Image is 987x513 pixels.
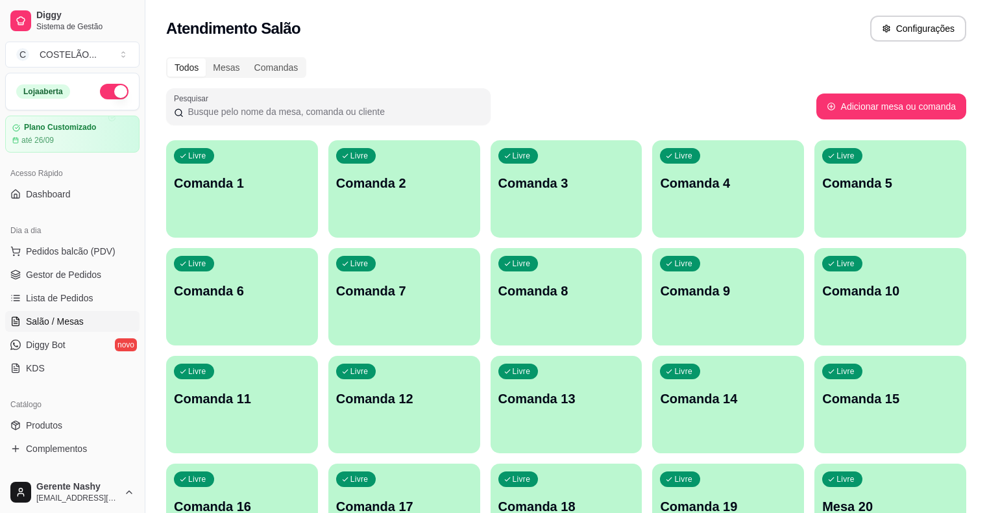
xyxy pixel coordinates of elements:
[26,292,93,305] span: Lista de Pedidos
[336,174,472,192] p: Comanda 2
[513,151,531,161] p: Livre
[674,366,692,377] p: Livre
[652,140,804,238] button: LivreComanda 4
[674,258,692,269] p: Livre
[814,356,966,453] button: LivreComanda 15
[350,151,369,161] p: Livre
[5,184,140,205] a: Dashboard
[16,84,70,99] div: Loja aberta
[5,358,140,379] a: KDS
[5,288,140,308] a: Lista de Pedidos
[822,282,958,300] p: Comanda 10
[498,282,635,300] p: Comanda 8
[491,356,642,453] button: LivreComanda 13
[26,362,45,375] span: KDS
[5,220,140,241] div: Dia a dia
[498,390,635,408] p: Comanda 13
[5,311,140,332] a: Salão / Mesas
[5,334,140,355] a: Diggy Botnovo
[5,241,140,262] button: Pedidos balcão (PDV)
[652,356,804,453] button: LivreComanda 14
[206,58,247,77] div: Mesas
[174,174,310,192] p: Comanda 1
[26,442,87,455] span: Complementos
[836,151,855,161] p: Livre
[40,48,97,61] div: COSTELÃO ...
[5,163,140,184] div: Acesso Rápido
[660,174,796,192] p: Comanda 4
[174,390,310,408] p: Comanda 11
[247,58,306,77] div: Comandas
[26,245,116,258] span: Pedidos balcão (PDV)
[5,415,140,436] a: Produtos
[16,48,29,61] span: C
[513,474,531,484] p: Livre
[491,248,642,345] button: LivreComanda 8
[870,16,966,42] button: Configurações
[184,105,483,118] input: Pesquisar
[491,140,642,238] button: LivreComanda 3
[836,366,855,377] p: Livre
[814,140,966,238] button: LivreComanda 5
[350,258,369,269] p: Livre
[350,474,369,484] p: Livre
[822,174,958,192] p: Comanda 5
[660,282,796,300] p: Comanda 9
[652,248,804,345] button: LivreComanda 9
[174,93,213,104] label: Pesquisar
[24,123,96,132] article: Plano Customizado
[26,268,101,281] span: Gestor de Pedidos
[822,390,958,408] p: Comanda 15
[166,140,318,238] button: LivreComanda 1
[36,481,119,493] span: Gerente Nashy
[26,419,62,432] span: Produtos
[188,151,206,161] p: Livre
[166,248,318,345] button: LivreComanda 6
[5,394,140,415] div: Catálogo
[328,356,480,453] button: LivreComanda 12
[174,282,310,300] p: Comanda 6
[816,94,966,119] button: Adicionar mesa ou comanda
[167,58,206,77] div: Todos
[5,5,140,36] a: DiggySistema de Gestão
[100,84,128,99] button: Alterar Status
[5,477,140,508] button: Gerente Nashy[EMAIL_ADDRESS][DOMAIN_NAME]
[328,140,480,238] button: LivreComanda 2
[674,151,692,161] p: Livre
[21,135,54,145] article: até 26/09
[188,474,206,484] p: Livre
[350,366,369,377] p: Livre
[814,248,966,345] button: LivreComanda 10
[36,10,134,21] span: Diggy
[836,474,855,484] p: Livre
[36,21,134,32] span: Sistema de Gestão
[5,116,140,153] a: Plano Customizadoaté 26/09
[188,366,206,377] p: Livre
[26,188,71,201] span: Dashboard
[36,493,119,503] span: [EMAIL_ADDRESS][DOMAIN_NAME]
[660,390,796,408] p: Comanda 14
[26,338,66,351] span: Diggy Bot
[166,356,318,453] button: LivreComanda 11
[674,474,692,484] p: Livre
[5,42,140,68] button: Select a team
[836,258,855,269] p: Livre
[498,174,635,192] p: Comanda 3
[166,18,300,39] h2: Atendimento Salão
[513,366,531,377] p: Livre
[26,315,84,328] span: Salão / Mesas
[513,258,531,269] p: Livre
[188,258,206,269] p: Livre
[328,248,480,345] button: LivreComanda 7
[336,390,472,408] p: Comanda 12
[336,282,472,300] p: Comanda 7
[5,438,140,459] a: Complementos
[5,264,140,285] a: Gestor de Pedidos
